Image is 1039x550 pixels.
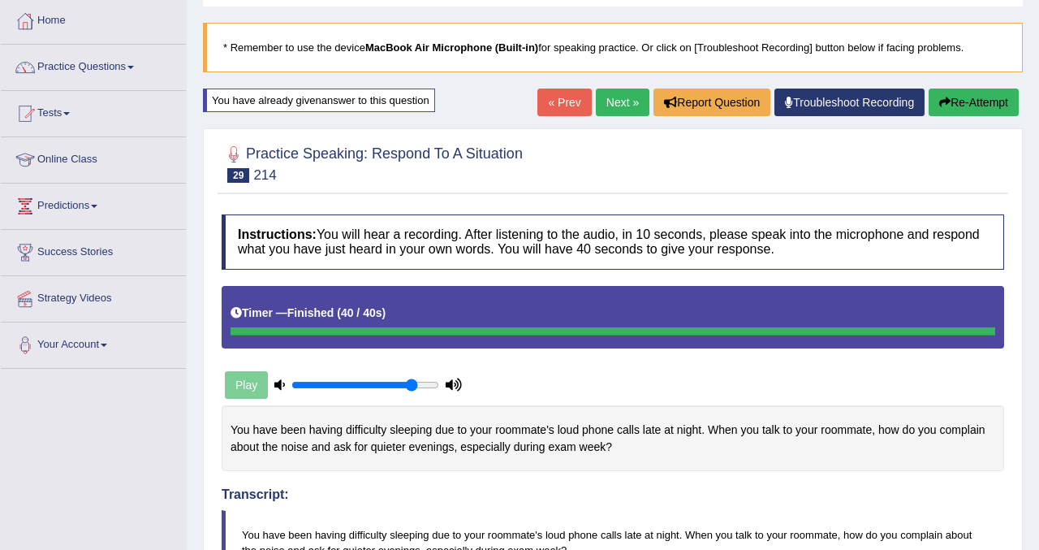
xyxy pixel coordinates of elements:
button: Report Question [653,89,770,116]
b: MacBook Air Microphone (Built-in) [365,41,538,54]
h5: Timer — [231,307,386,319]
b: ) [382,306,386,319]
h4: You will hear a recording. After listening to the audio, in 10 seconds, please speak into the mic... [222,214,1004,269]
a: « Prev [537,89,591,116]
a: Next » [596,89,649,116]
div: You have been having difficulty sleeping due to your roommate's loud phone calls late at night. W... [222,405,1004,471]
div: You have already given answer to this question [203,89,435,112]
span: 29 [227,168,249,183]
b: ( [337,306,341,319]
blockquote: * Remember to use the device for speaking practice. Or click on [Troubleshoot Recording] button b... [203,23,1023,72]
b: Finished [287,306,334,319]
a: Your Account [1,323,186,363]
small: 214 [253,167,276,183]
a: Practice Questions [1,45,186,85]
b: 40 / 40s [341,306,382,319]
b: Instructions: [238,227,317,241]
h2: Practice Speaking: Respond To A Situation [222,142,523,183]
a: Troubleshoot Recording [774,89,925,116]
a: Tests [1,91,186,132]
a: Predictions [1,184,186,224]
button: Re-Attempt [929,89,1019,116]
a: Success Stories [1,230,186,271]
a: Online Class [1,137,186,178]
a: Strategy Videos [1,276,186,317]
